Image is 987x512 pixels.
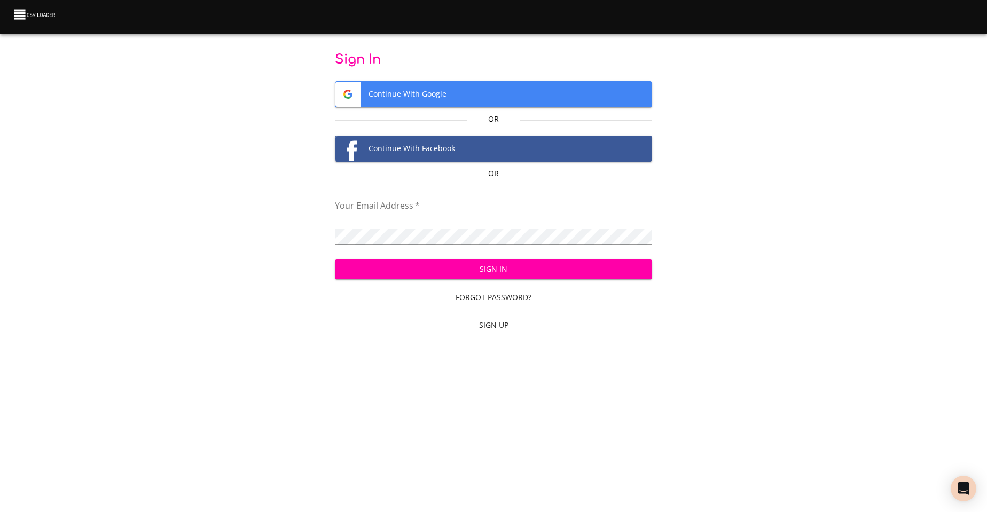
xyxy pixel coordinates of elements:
span: Forgot Password? [339,291,648,304]
span: Sign In [343,263,644,276]
img: Google logo [335,82,361,107]
p: Sign In [335,51,653,68]
p: Or [467,114,520,124]
button: Facebook logoContinue With Facebook [335,136,653,162]
img: Facebook logo [335,136,361,161]
span: Continue With Facebook [335,136,652,161]
a: Sign Up [335,316,653,335]
button: Google logoContinue With Google [335,81,653,107]
span: Continue With Google [335,82,652,107]
button: Sign In [335,259,653,279]
div: Open Intercom Messenger [951,476,976,501]
span: Sign Up [339,319,648,332]
p: Or [467,168,520,179]
a: Forgot Password? [335,288,653,308]
img: CSV Loader [13,7,58,22]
